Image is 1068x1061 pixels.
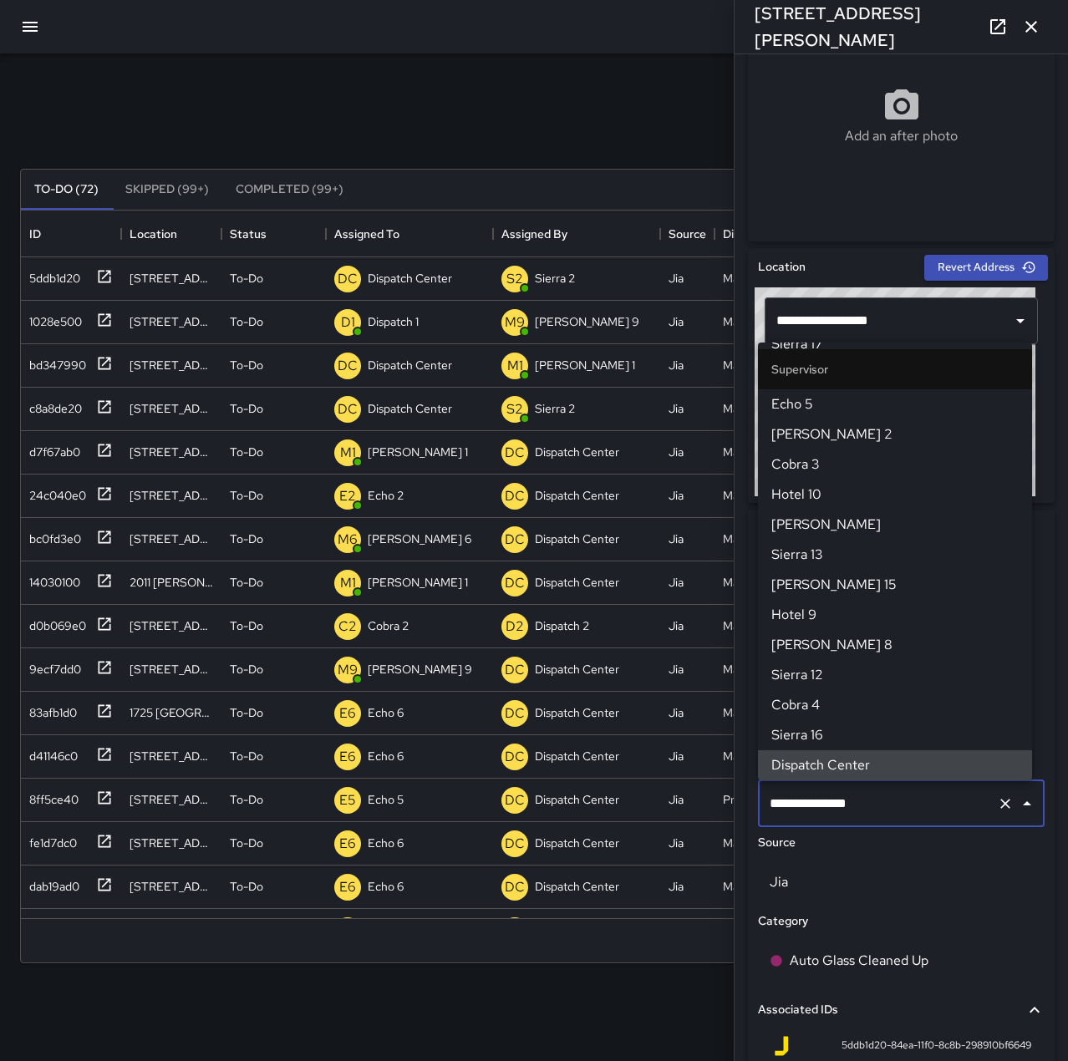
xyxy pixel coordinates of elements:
p: Dispatch 2 [535,617,589,634]
div: 24c040e0 [23,480,86,504]
p: [PERSON_NAME] 9 [535,313,639,330]
div: 416 25th Street [130,617,213,634]
p: DC [338,356,358,376]
p: DC [505,443,525,463]
div: bd347990 [23,350,86,373]
p: C2 [338,617,357,637]
div: d0b069e0 [23,611,86,634]
div: Assigned To [326,211,493,257]
p: To-Do [230,661,263,678]
div: Maintenance [723,400,791,417]
p: To-Do [230,748,263,764]
div: Jia [669,444,684,460]
div: 8ff5ce40 [23,784,79,808]
div: 2311 Harrison Street [130,400,213,417]
div: Jia [669,617,684,634]
div: 430 13th Street [130,313,213,330]
p: DC [505,660,525,680]
p: M6 [338,530,358,550]
p: Sierra 2 [535,270,575,287]
span: [PERSON_NAME] 2 [771,424,1019,444]
div: Jia [669,835,684,851]
span: Hotel 10 [771,485,1019,505]
div: 459 8th Street [130,661,213,678]
div: 1725 Broadway [130,704,213,721]
div: 2011 Webster Street [130,574,213,591]
p: Dispatch Center [535,530,619,547]
p: M1 [507,356,523,376]
span: Sierra 16 [771,725,1019,745]
p: DC [505,877,525,897]
div: bc0fd3e0 [23,524,81,547]
p: M9 [338,660,358,680]
p: To-Do [230,444,263,460]
div: Maintenance [723,878,791,895]
p: Dispatch 1 [368,313,419,330]
p: [PERSON_NAME] 1 [368,574,468,591]
p: DC [338,269,358,289]
div: def4adf0 [23,915,79,938]
div: Jia [669,357,684,373]
span: Hotel 9 [771,605,1019,625]
p: Echo 6 [368,748,404,764]
div: Status [221,211,326,257]
div: Assigned By [493,211,660,257]
span: Cobra 3 [771,454,1019,475]
p: [PERSON_NAME] 6 [368,530,471,547]
p: M9 [505,312,525,333]
p: Sierra 2 [535,400,575,417]
p: Dispatch Center [535,704,619,721]
div: Jia [669,791,684,808]
p: Dispatch Center [368,357,452,373]
div: Jia [669,487,684,504]
p: DC [338,399,358,419]
p: To-Do [230,487,263,504]
button: Skipped (99+) [112,170,222,210]
div: 377 15th Street [130,748,213,764]
p: DC [505,530,525,550]
div: Status [230,211,267,257]
div: 9ecf7dd0 [23,654,81,678]
p: DC [505,486,525,506]
p: Dispatch Center [535,748,619,764]
p: To-Do [230,878,263,895]
div: ID [29,211,41,257]
p: E6 [339,877,356,897]
p: E6 [339,703,356,723]
p: DC [505,747,525,767]
div: 1720 Telegraph Avenue [130,487,213,504]
p: D2 [506,617,524,637]
div: Jia [669,530,684,547]
div: 1320 Webster Street [130,878,213,895]
div: 83afb1d0 [23,698,77,721]
div: Assigned To [334,211,399,257]
p: To-Do [230,791,263,808]
p: Echo 6 [368,704,404,721]
div: ID [21,211,121,257]
div: Maintenance [723,661,791,678]
div: 1728 Franklin Street [130,530,213,547]
p: DC [505,703,525,723]
span: Sierra 17 [771,334,1019,354]
div: fe1d7dc0 [23,828,77,851]
div: 1028e500 [23,307,82,330]
p: M1 [340,573,356,593]
p: To-Do [230,835,263,851]
div: Assigned By [501,211,567,257]
div: c8a8de20 [23,393,82,417]
p: E5 [339,790,356,810]
span: [PERSON_NAME] 15 [771,575,1019,595]
p: DC [505,790,525,810]
div: 1940 Webster Street [130,444,213,460]
p: To-Do [230,357,263,373]
div: 5ddb1d20 [23,263,80,287]
p: E2 [339,486,356,506]
p: Cobra 2 [368,617,409,634]
div: Maintenance [723,704,791,721]
div: 337 19th Street [130,835,213,851]
p: Dispatch Center [535,835,619,851]
p: To-Do [230,313,263,330]
div: Jia [669,574,684,591]
div: 14030100 [23,567,80,591]
div: Source [660,211,715,257]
